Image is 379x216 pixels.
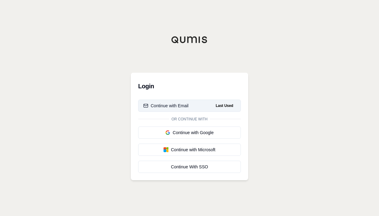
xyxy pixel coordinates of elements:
[138,161,241,173] a: Continue With SSO
[143,103,189,109] div: Continue with Email
[138,100,241,112] button: Continue with EmailLast Used
[143,147,236,153] div: Continue with Microsoft
[138,126,241,139] button: Continue with Google
[143,164,236,170] div: Continue With SSO
[138,144,241,156] button: Continue with Microsoft
[143,130,236,136] div: Continue with Google
[169,117,210,122] span: Or continue with
[171,36,208,43] img: Qumis
[138,80,241,92] h3: Login
[213,102,236,109] span: Last Used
